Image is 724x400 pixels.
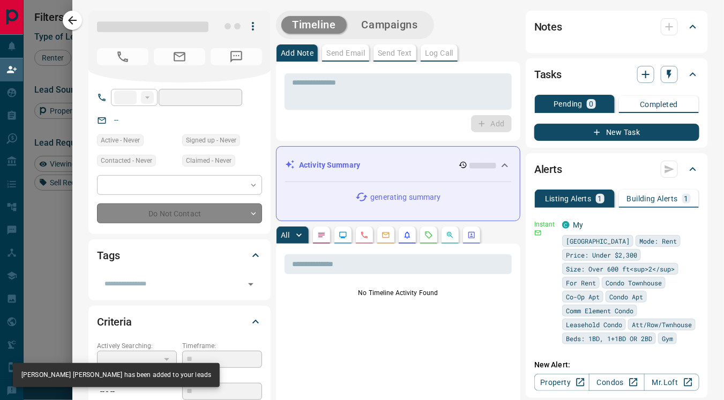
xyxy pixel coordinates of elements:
p: Pending [554,100,583,108]
svg: Calls [360,231,369,239]
h2: Alerts [534,161,562,178]
span: [GEOGRAPHIC_DATA] [566,236,630,246]
p: Timeframe: [182,341,262,351]
svg: Listing Alerts [403,231,412,239]
div: Tags [97,243,262,268]
div: [PERSON_NAME] [PERSON_NAME] has been added to your leads [21,366,211,384]
h2: Criteria [97,313,132,330]
span: Condo Townhouse [606,277,662,288]
a: Property [534,374,589,391]
h2: Tags [97,247,120,264]
span: Contacted - Never [101,155,152,166]
span: No Number [97,48,148,65]
span: Price: Under $2,300 [566,250,637,260]
span: Comm Element Condo [566,305,633,316]
div: Notes [534,14,699,40]
p: Listing Alerts [545,195,592,202]
span: Condo Apt [609,291,643,302]
span: Active - Never [101,135,140,146]
svg: Emails [382,231,390,239]
span: Mode: Rent [639,236,677,246]
span: For Rent [566,277,596,288]
div: Criteria [97,309,262,335]
svg: Lead Browsing Activity [339,231,347,239]
span: No Number [211,48,262,65]
span: Gym [662,333,673,344]
p: 1 [598,195,602,202]
div: Activity Summary [285,155,511,175]
div: Do Not Contact [97,203,262,223]
a: My [573,221,583,229]
span: Claimed - Never [186,155,232,166]
p: Add Note [281,49,314,57]
button: New Task [534,124,699,141]
span: No Email [154,48,205,65]
p: Budget: [182,373,262,383]
a: -- [114,116,118,124]
p: Completed [640,101,678,108]
button: Open [243,277,258,292]
svg: Notes [317,231,326,239]
p: No Timeline Activity Found [285,288,512,298]
p: All [281,231,289,239]
p: Activity Summary [299,160,360,171]
svg: Agent Actions [467,231,476,239]
p: Instant [534,220,556,229]
span: Leasehold Condo [566,319,622,330]
h2: Tasks [534,66,562,83]
svg: Opportunities [446,231,454,239]
button: Timeline [281,16,347,34]
div: Alerts [534,156,699,182]
p: Actively Searching: [97,341,177,351]
p: New Alert: [534,359,699,371]
p: Building Alerts [627,195,678,202]
p: 0 [589,100,593,108]
svg: Requests [424,231,433,239]
svg: Email [534,229,542,237]
span: Signed up - Never [186,135,236,146]
span: Att/Row/Twnhouse [632,319,692,330]
div: Tasks [534,62,699,87]
a: Condos [589,374,644,391]
span: Co-Op Apt [566,291,600,302]
span: Beds: 1BD, 1+1BD OR 2BD [566,333,652,344]
p: generating summary [370,192,441,203]
p: 1 [684,195,689,202]
a: Mr.Loft [644,374,699,391]
button: Campaigns [351,16,429,34]
h2: Notes [534,18,562,35]
div: condos.ca [562,221,570,229]
span: Size: Over 600 ft<sup>2</sup> [566,263,675,274]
